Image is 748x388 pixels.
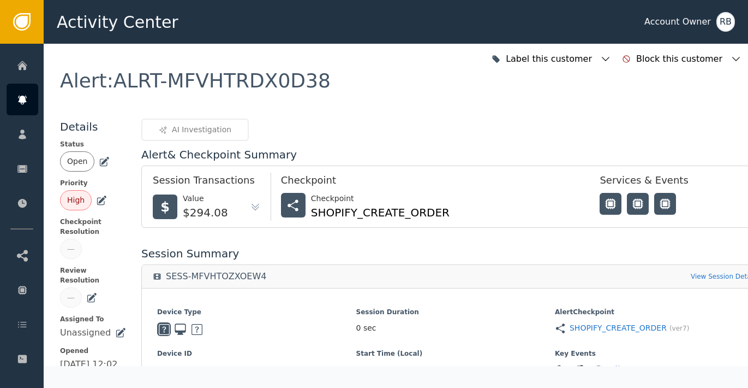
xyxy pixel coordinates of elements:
[311,204,450,221] div: SHOPIFY_CREATE_ORDER
[716,12,735,32] button: RB
[60,326,111,339] div: Unassigned
[60,119,126,135] div: Details
[555,366,563,373] div: 1
[60,346,126,356] span: Opened
[157,307,356,317] span: Device Type
[157,349,356,358] span: Device ID
[67,195,85,206] div: High
[67,292,75,303] div: —
[619,47,744,71] button: Block this customer
[60,71,331,91] div: Alert : ALRT-MFVHTRDX0D38
[356,364,392,375] span: 03:02 PM
[57,10,178,34] span: Activity Center
[356,349,555,358] span: Start Time (Local)
[356,322,376,334] span: 0 sec
[506,52,595,66] div: Label this customer
[669,324,689,333] span: (ver 7 )
[595,366,602,373] div: 1
[183,204,228,221] div: $294.08
[60,178,126,188] span: Priority
[67,243,75,255] div: —
[600,173,731,193] div: Services & Events
[67,156,87,167] div: Open
[356,307,555,317] span: Session Duration
[166,271,266,282] div: SESS-MFVHTOZXOEW4
[60,314,126,324] span: Assigned To
[60,139,126,149] span: Status
[570,322,667,334] a: SHOPIFY_CREATE_ORDER
[160,197,170,217] span: $
[575,366,583,373] div: 1
[183,193,228,204] div: Value
[60,266,126,285] span: Review Resolution
[489,47,614,71] button: Label this customer
[60,358,126,384] div: [DATE] 12:02 PM PDT
[153,173,261,193] div: Session Transactions
[157,364,356,375] span: DID-MFVHTOZLAHJL
[311,193,450,204] div: Checkpoint
[281,173,578,193] div: Checkpoint
[644,15,711,28] div: Account Owner
[636,52,725,66] div: Block this customer
[60,217,126,237] span: Checkpoint Resolution
[400,364,426,375] span: [DATE]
